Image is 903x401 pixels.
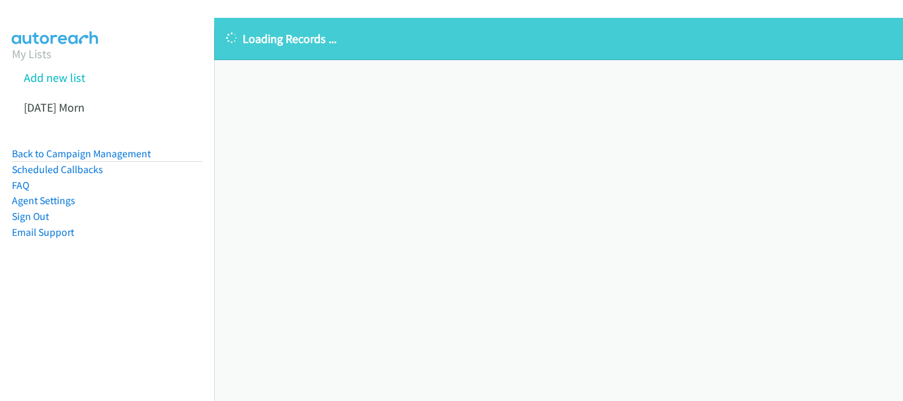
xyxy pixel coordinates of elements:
a: Back to Campaign Management [12,147,151,160]
a: Agent Settings [12,194,75,207]
a: FAQ [12,179,29,192]
a: Add new list [24,70,85,85]
a: Sign Out [12,210,49,223]
a: My Lists [12,46,52,61]
p: Loading Records ... [226,30,891,48]
a: [DATE] Morn [24,100,85,115]
a: Scheduled Callbacks [12,163,103,176]
a: Email Support [12,226,74,238]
